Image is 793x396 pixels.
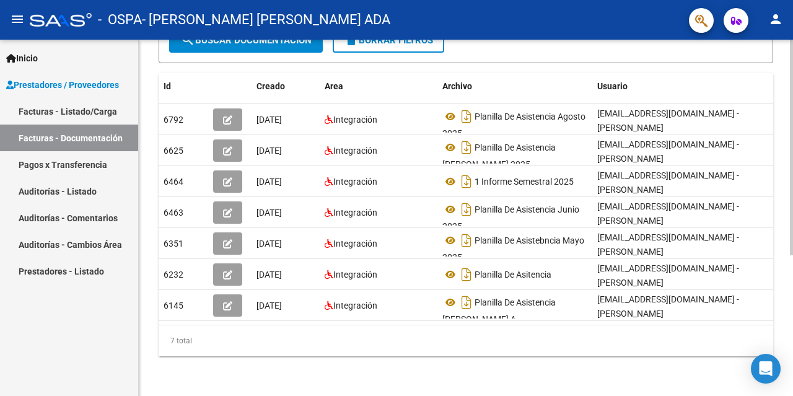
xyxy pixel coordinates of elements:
[180,35,312,46] span: Buscar Documentacion
[333,177,377,187] span: Integración
[458,265,475,284] i: Descargar documento
[6,78,119,92] span: Prestadores / Proveedores
[458,231,475,250] i: Descargar documento
[333,301,377,310] span: Integración
[458,172,475,191] i: Descargar documento
[458,293,475,312] i: Descargar documento
[597,170,739,195] span: [EMAIL_ADDRESS][DOMAIN_NAME] - [PERSON_NAME]
[164,177,183,187] span: 6464
[597,108,739,133] span: [EMAIL_ADDRESS][DOMAIN_NAME] - [PERSON_NAME]
[442,143,556,169] span: Planilla De Asistencia [PERSON_NAME] 2025
[597,81,628,91] span: Usuario
[751,354,781,384] div: Open Intercom Messenger
[437,73,592,100] datatable-header-cell: Archivo
[597,232,739,257] span: [EMAIL_ADDRESS][DOMAIN_NAME] - [PERSON_NAME]
[98,6,142,33] span: - OSPA
[442,297,556,324] span: Planilla De Asistencia [PERSON_NAME] A
[256,208,282,218] span: [DATE]
[333,115,377,125] span: Integración
[164,239,183,249] span: 6351
[164,115,183,125] span: 6792
[142,6,390,33] span: - [PERSON_NAME] [PERSON_NAME] ADA
[768,12,783,27] mat-icon: person
[475,177,574,187] span: 1 Informe Semestral 2025
[597,263,739,288] span: [EMAIL_ADDRESS][DOMAIN_NAME] - [PERSON_NAME]
[442,205,579,231] span: Planilla De Asistencia Junio 2025
[442,112,585,138] span: Planilla De Asistencia Agosto 2025
[169,28,323,53] button: Buscar Documentacion
[164,301,183,310] span: 6145
[325,81,343,91] span: Area
[164,81,171,91] span: Id
[458,138,475,157] i: Descargar documento
[344,35,433,46] span: Borrar Filtros
[6,51,38,65] span: Inicio
[180,32,195,47] mat-icon: search
[10,12,25,27] mat-icon: menu
[442,81,472,91] span: Archivo
[164,146,183,156] span: 6625
[164,270,183,279] span: 6232
[320,73,437,100] datatable-header-cell: Area
[256,146,282,156] span: [DATE]
[458,107,475,126] i: Descargar documento
[252,73,320,100] datatable-header-cell: Creado
[256,270,282,279] span: [DATE]
[344,32,359,47] mat-icon: delete
[159,325,773,356] div: 7 total
[256,115,282,125] span: [DATE]
[333,270,377,279] span: Integración
[333,146,377,156] span: Integración
[333,28,444,53] button: Borrar Filtros
[256,239,282,249] span: [DATE]
[597,201,739,226] span: [EMAIL_ADDRESS][DOMAIN_NAME] - [PERSON_NAME]
[159,73,208,100] datatable-header-cell: Id
[256,81,285,91] span: Creado
[458,200,475,219] i: Descargar documento
[333,239,377,249] span: Integración
[256,301,282,310] span: [DATE]
[475,270,551,279] span: Planilla De Asitencia
[597,294,739,319] span: [EMAIL_ADDRESS][DOMAIN_NAME] - [PERSON_NAME]
[256,177,282,187] span: [DATE]
[442,235,584,262] span: Planilla De Asistebncia Mayo 2025
[592,73,778,100] datatable-header-cell: Usuario
[164,208,183,218] span: 6463
[333,208,377,218] span: Integración
[597,139,739,164] span: [EMAIL_ADDRESS][DOMAIN_NAME] - [PERSON_NAME]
